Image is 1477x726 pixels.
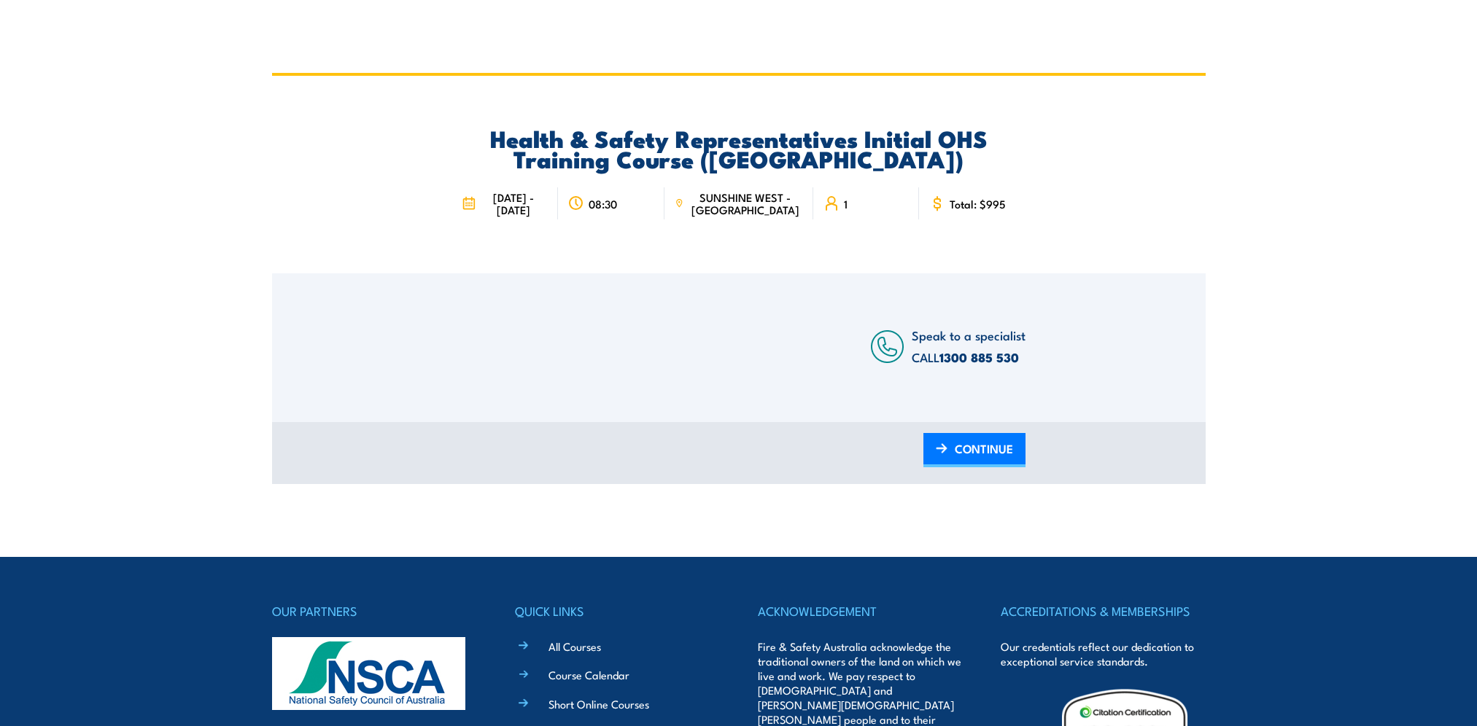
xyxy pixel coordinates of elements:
span: [DATE] - [DATE] [480,191,548,216]
a: Course Calendar [548,667,629,682]
span: 1 [844,198,848,210]
h4: QUICK LINKS [515,601,719,621]
a: CONTINUE [923,433,1026,467]
a: All Courses [548,639,601,654]
span: 08:30 [589,198,617,210]
img: nsca-logo-footer [272,637,465,710]
a: Short Online Courses [548,696,649,711]
span: Total: $995 [950,198,1006,210]
h4: ACCREDITATIONS & MEMBERSHIPS [1001,601,1205,621]
a: 1300 885 530 [939,348,1019,367]
h4: ACKNOWLEDGEMENT [758,601,962,621]
span: SUNSHINE WEST - [GEOGRAPHIC_DATA] [688,191,802,216]
h4: OUR PARTNERS [272,601,476,621]
h2: Health & Safety Representatives Initial OHS Training Course ([GEOGRAPHIC_DATA]) [451,128,1026,168]
span: Speak to a specialist CALL [912,326,1026,366]
span: CONTINUE [955,429,1013,468]
p: Our credentials reflect our dedication to exceptional service standards. [1001,639,1205,668]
